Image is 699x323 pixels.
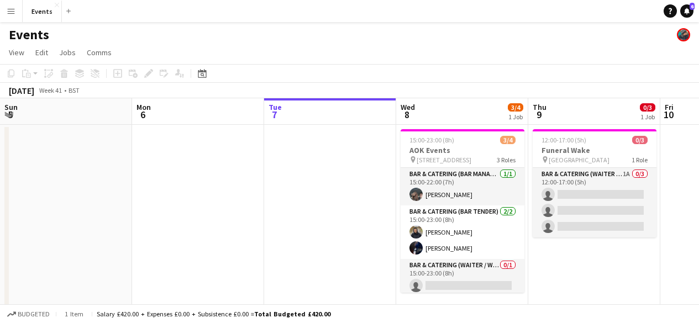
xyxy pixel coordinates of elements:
span: Jobs [59,47,76,57]
span: 0/3 [640,103,655,112]
div: [DATE] [9,85,34,96]
span: 15:00-23:00 (8h) [409,136,454,144]
div: BST [69,86,80,94]
h1: Events [9,27,49,43]
a: Comms [82,45,116,60]
span: 6 [690,3,695,10]
span: Tue [269,102,282,112]
span: Mon [136,102,151,112]
app-job-card: 15:00-23:00 (8h)3/4AOK Events [STREET_ADDRESS]3 RolesBar & Catering (Bar Manager)1/115:00-22:00 (... [401,129,524,293]
span: 9 [531,108,546,121]
span: Week 41 [36,86,64,94]
a: 6 [680,4,693,18]
span: 1 Role [632,156,648,164]
app-user-avatar: Dom Roche [677,28,690,41]
span: 3/4 [508,103,523,112]
span: 3/4 [500,136,516,144]
span: Total Budgeted £420.00 [254,310,330,318]
div: 1 Job [508,113,523,121]
app-job-card: 12:00-17:00 (5h)0/3Funeral Wake [GEOGRAPHIC_DATA]1 RoleBar & Catering (Waiter / waitress)1A0/312:... [533,129,656,237]
span: 0/3 [632,136,648,144]
app-card-role: Bar & Catering (Bar Tender)2/215:00-23:00 (8h)[PERSON_NAME][PERSON_NAME] [401,205,524,259]
app-card-role: Bar & Catering (Waiter / waitress)1A0/312:00-17:00 (5h) [533,168,656,237]
span: 8 [399,108,415,121]
span: 12:00-17:00 (5h) [542,136,586,144]
span: Edit [35,47,48,57]
span: Wed [401,102,415,112]
div: 1 Job [640,113,655,121]
span: Fri [665,102,674,112]
span: 6 [135,108,151,121]
a: View [4,45,29,60]
span: Thu [533,102,546,112]
button: Budgeted [6,308,51,320]
a: Edit [31,45,52,60]
h3: Funeral Wake [533,145,656,155]
div: Salary £420.00 + Expenses £0.00 + Subsistence £0.00 = [97,310,330,318]
span: 5 [3,108,18,121]
span: Sun [4,102,18,112]
span: Comms [87,47,112,57]
span: [STREET_ADDRESS] [417,156,471,164]
span: 10 [663,108,674,121]
a: Jobs [55,45,80,60]
span: Budgeted [18,310,50,318]
span: 7 [267,108,282,121]
span: 1 item [61,310,87,318]
h3: AOK Events [401,145,524,155]
button: Events [23,1,62,22]
span: 3 Roles [497,156,516,164]
app-card-role: Bar & Catering (Bar Manager)1/115:00-22:00 (7h)[PERSON_NAME] [401,168,524,205]
span: View [9,47,24,57]
span: [GEOGRAPHIC_DATA] [549,156,609,164]
app-card-role: Bar & Catering (Waiter / waitress)0/115:00-23:00 (8h) [401,259,524,296]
